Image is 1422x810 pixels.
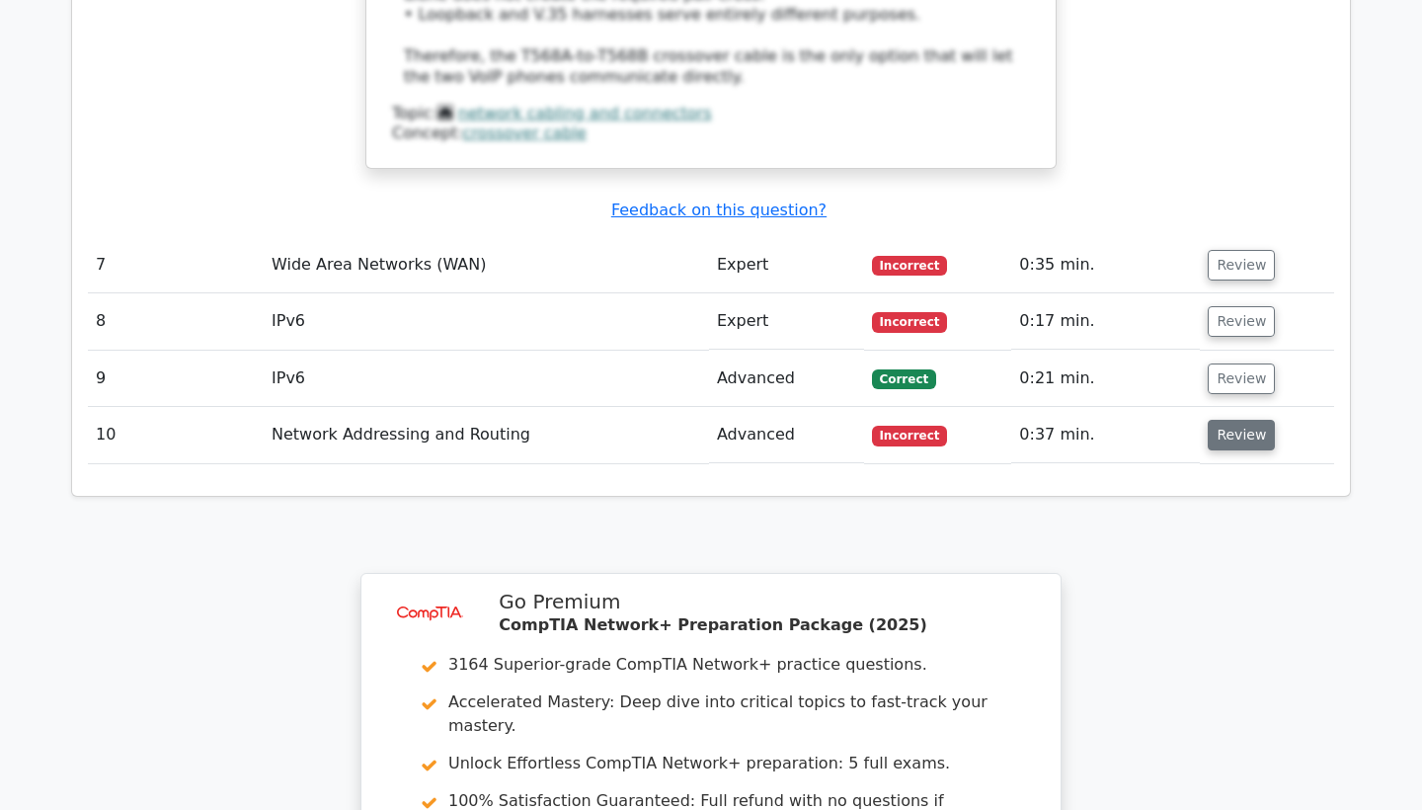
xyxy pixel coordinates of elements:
[458,104,712,122] a: network cabling and connectors
[264,237,709,293] td: Wide Area Networks (WAN)
[872,426,948,445] span: Incorrect
[1208,420,1275,450] button: Review
[1208,306,1275,337] button: Review
[709,293,864,350] td: Expert
[392,104,1030,124] div: Topic:
[1011,407,1200,463] td: 0:37 min.
[709,237,864,293] td: Expert
[463,123,587,142] a: crossover cable
[709,407,864,463] td: Advanced
[1011,293,1200,350] td: 0:17 min.
[88,407,264,463] td: 10
[611,201,827,219] a: Feedback on this question?
[392,123,1030,144] div: Concept:
[264,407,709,463] td: Network Addressing and Routing
[88,351,264,407] td: 9
[88,293,264,350] td: 8
[1208,364,1275,394] button: Review
[709,351,864,407] td: Advanced
[872,312,948,332] span: Incorrect
[872,256,948,276] span: Incorrect
[1208,250,1275,281] button: Review
[264,293,709,350] td: IPv6
[872,369,936,389] span: Correct
[264,351,709,407] td: IPv6
[1011,351,1200,407] td: 0:21 min.
[1011,237,1200,293] td: 0:35 min.
[88,237,264,293] td: 7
